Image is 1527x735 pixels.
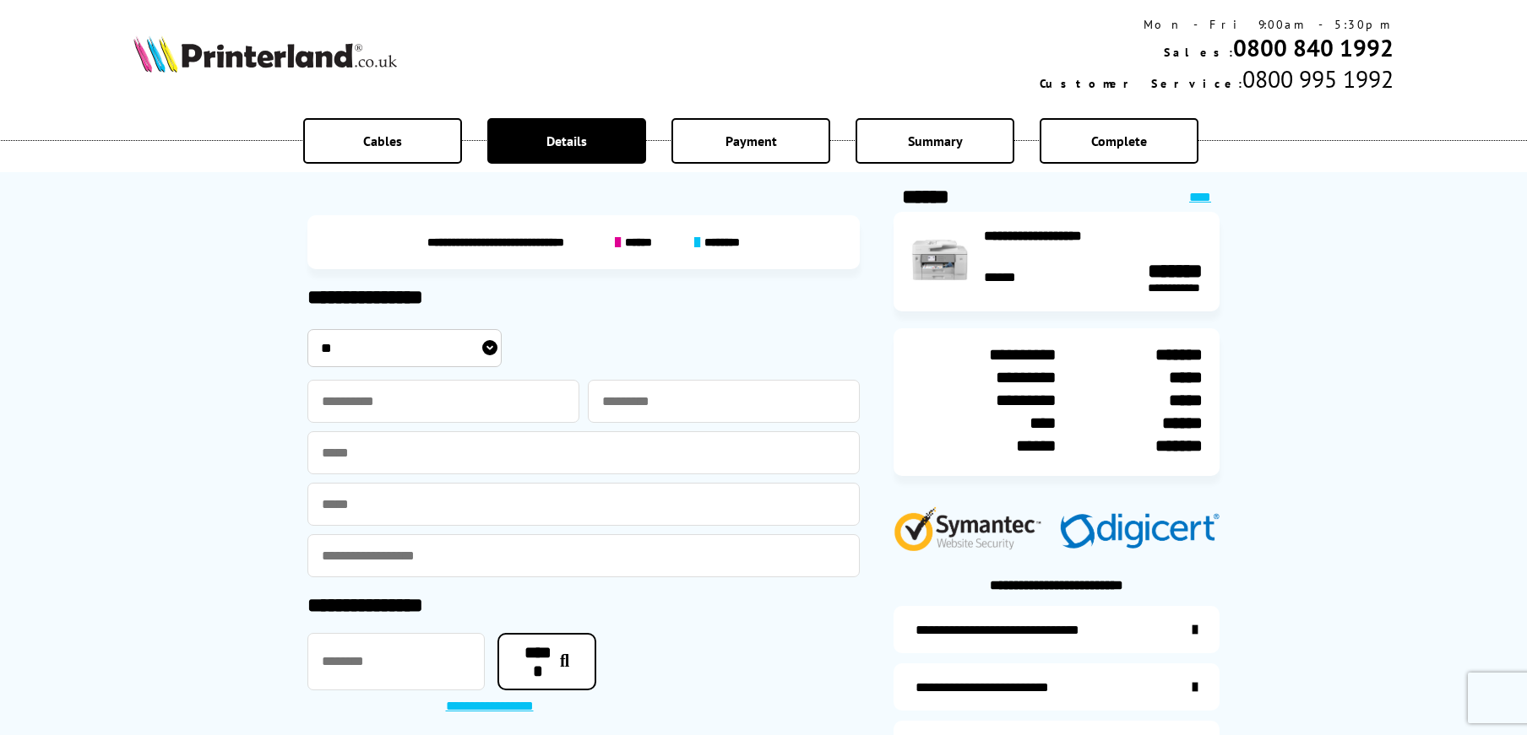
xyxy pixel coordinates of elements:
[1040,76,1242,91] span: Customer Service:
[725,132,777,149] span: Payment
[1164,45,1233,60] span: Sales:
[1233,32,1394,63] a: 0800 840 1992
[363,132,402,149] span: Cables
[133,35,397,73] img: Printerland Logo
[1242,63,1394,95] span: 0800 995 1992
[908,132,963,149] span: Summary
[546,132,587,149] span: Details
[1091,132,1147,149] span: Complete
[894,663,1220,711] a: items-arrive
[894,606,1220,653] a: additional-ink
[1040,17,1394,32] div: Mon - Fri 9:00am - 5:30pm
